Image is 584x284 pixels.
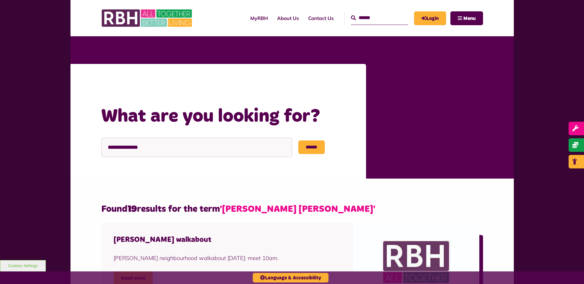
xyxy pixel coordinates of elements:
span: Menu [463,16,476,21]
h2: Found results for the term [101,203,483,215]
a: MyRBH [414,11,446,25]
strong: 19 [127,204,137,214]
h1: What are you looking for? [101,105,354,128]
button: Navigation [450,11,483,25]
iframe: Netcall Web Assistant for live chat [556,256,584,284]
img: RBH [101,6,194,30]
a: What are you looking for? [160,81,230,88]
span: '[PERSON_NAME] [PERSON_NAME]' [220,204,375,214]
div: [PERSON_NAME] neighbourhood walkabout [DATE]: meet 10am. [114,254,304,262]
h4: [PERSON_NAME] walkabout [114,235,304,245]
a: Home [137,81,152,88]
a: About Us [272,10,304,26]
a: Contact Us [304,10,338,26]
a: MyRBH [246,10,272,26]
button: Language & Accessibility [253,273,328,282]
